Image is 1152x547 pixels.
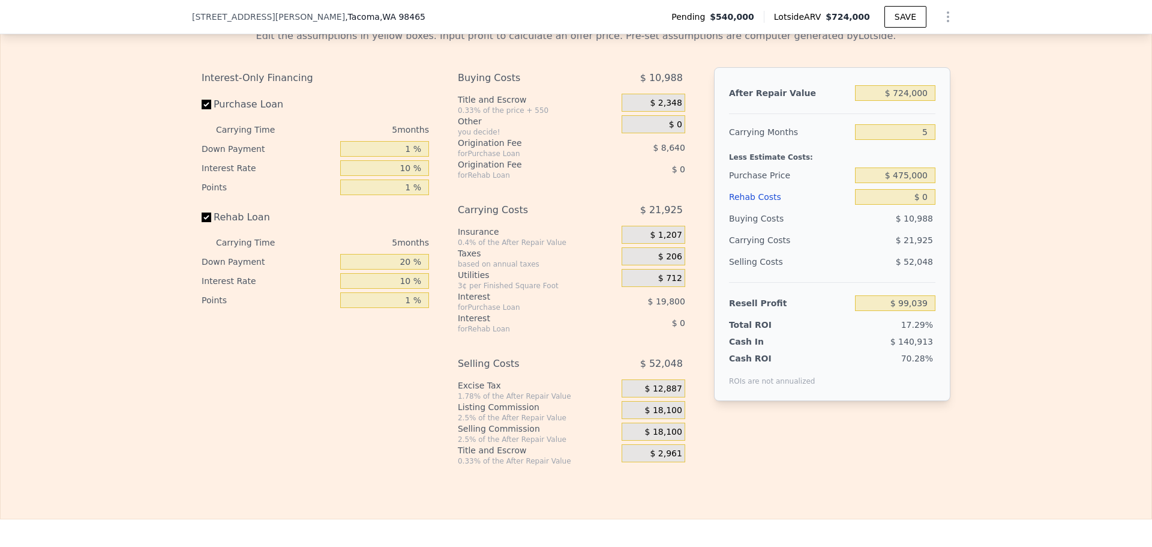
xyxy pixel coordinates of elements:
[653,143,685,153] span: $ 8,640
[729,186,850,208] div: Rehab Costs
[458,159,592,171] div: Origination Fee
[458,247,617,259] div: Taxes
[896,214,933,223] span: $ 10,988
[729,364,815,386] div: ROIs are not annualized
[458,391,617,401] div: 1.78% of the After Repair Value
[729,82,850,104] div: After Repair Value
[729,143,935,165] div: Less Estimate Costs:
[299,120,429,139] div: 5 months
[458,238,617,247] div: 0.4% of the After Repair Value
[645,384,682,394] span: $ 12,887
[710,11,754,23] span: $540,000
[672,165,685,174] span: $ 0
[458,269,617,281] div: Utilities
[901,354,933,363] span: 70.28%
[729,229,804,251] div: Carrying Costs
[650,449,682,459] span: $ 2,961
[458,291,592,303] div: Interest
[826,12,870,22] span: $724,000
[890,337,933,346] span: $ 140,913
[458,259,617,269] div: based on annual taxes
[640,199,683,221] span: $ 21,925
[202,100,211,109] input: Purchase Loan
[729,336,804,348] div: Cash In
[458,413,617,423] div: 2.5% of the After Repair Value
[458,137,592,149] div: Origination Fee
[458,94,617,106] div: Title and Escrow
[202,271,335,291] div: Interest Rate
[458,435,617,444] div: 2.5% of the After Repair Value
[884,6,926,28] button: SAVE
[216,120,294,139] div: Carrying Time
[645,427,682,438] span: $ 18,100
[458,324,592,334] div: for Rehab Loan
[672,318,685,328] span: $ 0
[729,121,850,143] div: Carrying Months
[458,226,617,238] div: Insurance
[650,230,682,241] span: $ 1,207
[645,405,682,416] span: $ 18,100
[299,233,429,252] div: 5 months
[896,235,933,245] span: $ 21,925
[648,297,685,306] span: $ 19,800
[458,106,617,115] div: 0.33% of the price + 550
[202,178,335,197] div: Points
[202,67,429,89] div: Interest-Only Financing
[202,207,335,228] label: Rehab Loan
[458,171,592,180] div: for Rehab Loan
[901,320,933,330] span: 17.29%
[458,303,592,312] div: for Purchase Loan
[729,208,850,229] div: Buying Costs
[896,257,933,267] span: $ 52,048
[458,281,617,291] div: 3¢ per Finished Square Foot
[202,159,335,178] div: Interest Rate
[458,456,617,466] div: 0.33% of the After Repair Value
[202,252,335,271] div: Down Payment
[936,5,960,29] button: Show Options
[729,165,850,186] div: Purchase Price
[458,379,617,391] div: Excise Tax
[458,199,592,221] div: Carrying Costs
[458,149,592,159] div: for Purchase Loan
[202,139,335,159] div: Down Payment
[202,213,211,222] input: Rehab Loan
[640,353,683,375] span: $ 52,048
[458,423,617,435] div: Selling Commission
[671,11,710,23] span: Pending
[458,127,617,137] div: you decide!
[202,29,950,43] div: Edit the assumptions in yellow boxes. Input profit to calculate an offer price. Pre-set assumptio...
[458,401,617,413] div: Listing Commission
[458,312,592,324] div: Interest
[202,291,335,310] div: Points
[202,94,335,115] label: Purchase Loan
[458,115,617,127] div: Other
[658,273,682,284] span: $ 712
[380,12,425,22] span: , WA 98465
[192,11,345,23] span: [STREET_ADDRESS][PERSON_NAME]
[458,67,592,89] div: Buying Costs
[216,233,294,252] div: Carrying Time
[458,353,592,375] div: Selling Costs
[650,98,682,109] span: $ 2,348
[774,11,826,23] span: Lotside ARV
[729,292,850,314] div: Resell Profit
[640,67,683,89] span: $ 10,988
[658,252,682,262] span: $ 206
[669,119,682,130] span: $ 0
[729,251,850,273] div: Selling Costs
[458,444,617,456] div: Title and Escrow
[345,11,425,23] span: , Tacoma
[729,319,804,331] div: Total ROI
[729,352,815,364] div: Cash ROI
